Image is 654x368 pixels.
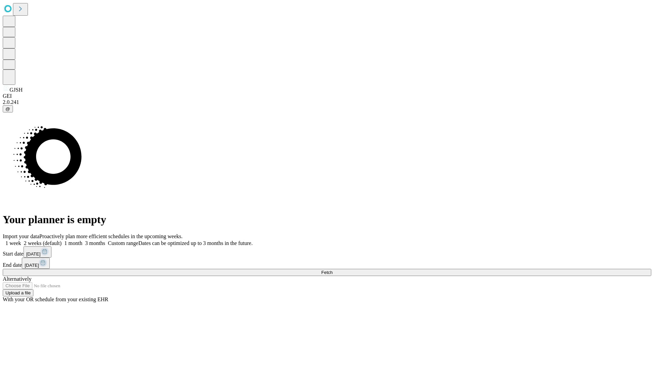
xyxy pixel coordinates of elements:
div: End date [3,258,651,269]
span: 1 week [5,240,21,246]
button: Fetch [3,269,651,276]
h1: Your planner is empty [3,213,651,226]
span: Alternatively [3,276,31,282]
button: [DATE] [24,246,51,258]
span: Import your data [3,233,40,239]
button: [DATE] [22,258,50,269]
span: [DATE] [26,251,41,257]
span: Dates can be optimized up to 3 months in the future. [138,240,252,246]
button: Upload a file [3,289,33,296]
span: Fetch [321,270,332,275]
span: 3 months [85,240,105,246]
div: GEI [3,93,651,99]
span: [DATE] [25,263,39,268]
span: @ [5,106,10,111]
div: Start date [3,246,651,258]
div: 2.0.241 [3,99,651,105]
span: GJSH [10,87,22,93]
span: With your OR schedule from your existing EHR [3,296,108,302]
span: 2 weeks (default) [24,240,62,246]
span: Custom range [108,240,138,246]
span: 1 month [64,240,82,246]
span: Proactively plan more efficient schedules in the upcoming weeks. [40,233,183,239]
button: @ [3,105,13,112]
